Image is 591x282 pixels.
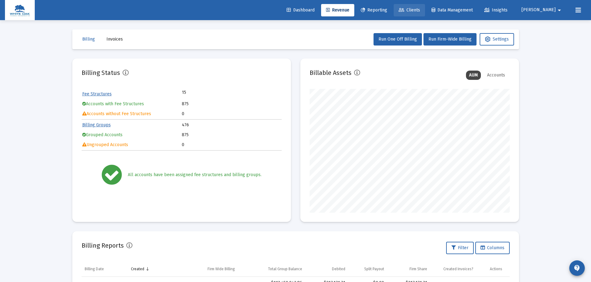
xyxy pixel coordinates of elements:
button: Run Firm-Wide Billing [423,33,477,46]
mat-icon: arrow_drop_down [556,4,563,16]
span: Run Firm-Wide Billing [428,37,472,42]
a: Data Management [427,4,478,16]
div: Billing Date [85,267,104,271]
button: Filter [446,242,474,254]
span: Clients [399,7,420,13]
button: Columns [475,242,510,254]
div: Split Payout [364,267,384,271]
div: Firm Share [410,267,427,271]
td: Column Created [128,262,194,276]
td: Column Firm Wide Billing [194,262,249,276]
a: Dashboard [282,4,320,16]
td: 0 [182,109,281,119]
h2: Billable Assets [310,68,351,78]
span: Dashboard [287,7,315,13]
div: AUM [466,71,481,80]
td: 875 [182,130,281,140]
td: Accounts without Fee Structures [82,109,181,119]
a: Billing Groups [82,122,111,128]
div: Firm Wide Billing [208,267,235,271]
button: Invoices [101,33,128,46]
td: Accounts with Fee Structures [82,99,181,109]
span: Revenue [326,7,349,13]
td: Column Firm Share [387,262,430,276]
a: Insights [479,4,513,16]
div: Debited [332,267,345,271]
span: Filter [451,245,468,250]
span: Insights [484,7,508,13]
button: Settings [480,33,514,46]
div: All accounts have been assigned fee structures and billing groups. [128,172,262,178]
td: 875 [182,99,281,109]
td: Column Total Group Balance [249,262,305,276]
td: Ungrouped Accounts [82,140,181,150]
td: 476 [182,120,281,130]
td: Column Split Payout [348,262,387,276]
a: Revenue [321,4,354,16]
span: [PERSON_NAME] [522,7,556,13]
td: Column Billing Date [82,262,128,276]
div: Accounts [484,71,508,80]
span: Billing [82,37,95,42]
div: Total Group Balance [268,267,302,271]
div: Actions [490,267,502,271]
a: Fee Structures [82,91,112,97]
td: Column Actions [487,262,510,276]
td: Grouped Accounts [82,130,181,140]
button: [PERSON_NAME] [514,4,571,16]
a: Reporting [356,4,392,16]
span: Settings [485,37,509,42]
span: Run One Off Billing [378,37,417,42]
span: Data Management [432,7,473,13]
span: Columns [481,245,504,250]
td: Column Debited [305,262,348,276]
button: Run One Off Billing [374,33,422,46]
div: Created [131,267,144,271]
td: Column Created Invoices? [430,262,487,276]
img: Dashboard [10,4,30,16]
h2: Billing Reports [82,241,124,250]
button: Billing [77,33,100,46]
a: Clients [394,4,425,16]
span: Invoices [106,37,123,42]
div: Created Invoices? [443,267,473,271]
span: Reporting [361,7,387,13]
mat-icon: contact_support [573,264,581,272]
td: 15 [182,89,231,96]
h2: Billing Status [82,68,120,78]
td: 0 [182,140,281,150]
